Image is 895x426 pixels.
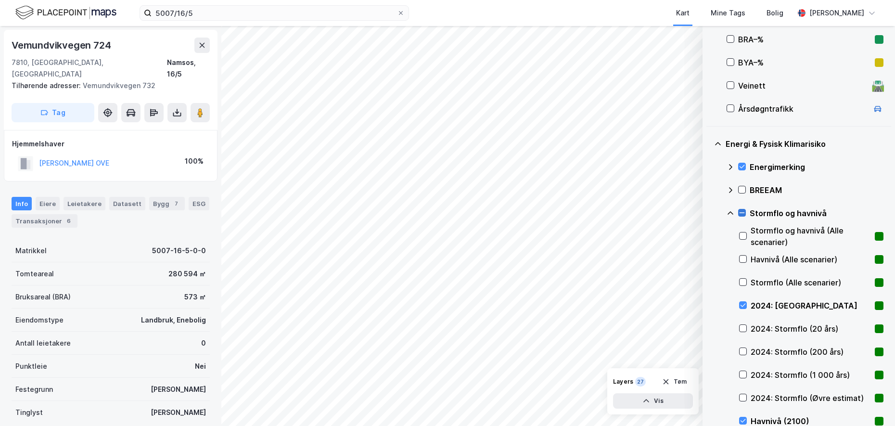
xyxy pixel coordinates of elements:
div: Transaksjoner [12,214,77,228]
div: Eiendomstype [15,314,64,326]
div: 2024: Stormflo (20 års) [751,323,871,335]
div: 100% [185,155,204,167]
div: Tinglyst [15,407,43,418]
span: Tilhørende adresser: [12,81,83,90]
div: 2024: Stormflo (200 års) [751,346,871,358]
iframe: Chat Widget [847,380,895,426]
div: 27 [635,377,646,387]
div: Vemundvikvegen 724 [12,38,113,53]
div: 🛣️ [871,79,884,92]
div: Antall leietakere [15,337,71,349]
div: [PERSON_NAME] [151,384,206,395]
div: Kart [676,7,690,19]
div: 2024: Stormflo (1 000 års) [751,369,871,381]
div: BYA–% [738,57,871,68]
div: Landbruk, Enebolig [141,314,206,326]
button: Vis [613,393,693,409]
div: Info [12,197,32,210]
img: logo.f888ab2527a4732fd821a326f86c7f29.svg [15,4,116,21]
div: Havnivå (Alle scenarier) [751,254,871,265]
div: Stormflo og havnivå (Alle scenarier) [751,225,871,248]
div: Eiere [36,197,60,210]
div: Hjemmelshaver [12,138,209,150]
div: Energimerking [750,161,883,173]
div: 5007-16-5-0-0 [152,245,206,257]
div: Bolig [767,7,783,19]
div: 573 ㎡ [184,291,206,303]
div: Datasett [109,197,145,210]
div: 7810, [GEOGRAPHIC_DATA], [GEOGRAPHIC_DATA] [12,57,167,80]
div: Namsos, 16/5 [167,57,210,80]
input: Søk på adresse, matrikkel, gårdeiere, leietakere eller personer [152,6,397,20]
div: Stormflo og havnivå [750,207,883,219]
div: Festegrunn [15,384,53,395]
button: Tag [12,103,94,122]
div: Leietakere [64,197,105,210]
div: 2024: Stormflo (Øvre estimat) [751,392,871,404]
div: 7 [171,199,181,208]
div: Stormflo (Alle scenarier) [751,277,871,288]
div: 280 594 ㎡ [168,268,206,280]
div: 2024: [GEOGRAPHIC_DATA] [751,300,871,311]
div: Matrikkel [15,245,47,257]
button: Tøm [656,374,693,389]
div: BRA–% [738,34,871,45]
div: Bygg [149,197,185,210]
div: Punktleie [15,361,47,372]
div: Bruksareal (BRA) [15,291,71,303]
div: [PERSON_NAME] [151,407,206,418]
div: Tomteareal [15,268,54,280]
div: Veinett [738,80,868,91]
div: [PERSON_NAME] [809,7,864,19]
div: 0 [201,337,206,349]
div: Mine Tags [711,7,745,19]
div: Layers [613,378,633,386]
div: BREEAM [750,184,883,196]
div: ESG [189,197,209,210]
div: Energi & Fysisk Klimarisiko [726,138,883,150]
div: Nei [195,361,206,372]
div: Vemundvikvegen 732 [12,80,202,91]
div: Årsdøgntrafikk [738,103,868,115]
div: 6 [64,216,74,226]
